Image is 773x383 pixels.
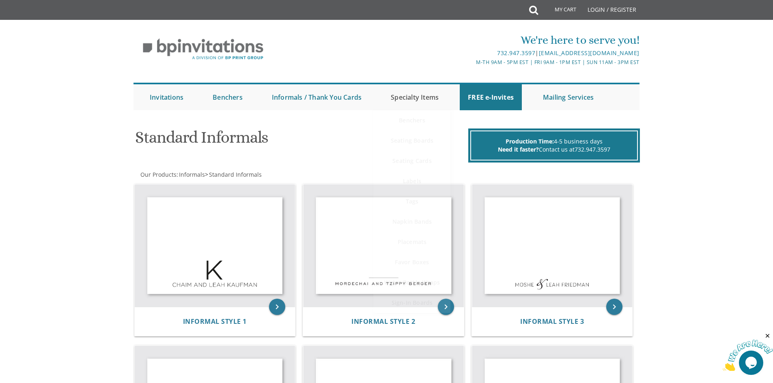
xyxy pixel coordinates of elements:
h1: Standard Informals [135,128,466,152]
span: Informals [179,171,205,178]
span: Production Time: [506,137,554,145]
span: > [205,171,262,178]
a: Our Products [140,171,177,178]
a: Informal Style 3 [520,318,584,325]
span: Need it faster? [498,145,539,153]
a: Benchers [205,84,251,110]
span: Informal Style 3 [520,317,584,326]
div: 4-5 business days Contact us at [470,131,638,160]
a: [EMAIL_ADDRESS][DOMAIN_NAME] [539,49,640,57]
a: FREE e-Invites [460,84,522,110]
a: keyboard_arrow_right [606,299,622,315]
a: Benchers [373,110,450,131]
a: Informals / Thank You Cards [264,84,370,110]
a: Mailing Services [535,84,602,110]
img: BP Invitation Loft [133,32,273,66]
a: Informals [178,171,205,178]
a: Placemats [373,232,450,252]
a: 732.947.3597 [497,49,535,57]
a: Standard Informals [208,171,262,178]
a: Specialty Items [383,84,447,110]
a: Napkin Bands [373,212,450,232]
a: 732.947.3597 [575,145,610,153]
a: Tags [373,191,450,212]
img: Informal Style 1 [135,184,295,307]
a: My Cart [537,1,582,21]
span: Informal Style 1 [183,317,247,326]
span: Standard Informals [209,171,262,178]
a: Invitations [142,84,192,110]
a: Favor Boxes [373,252,450,272]
a: Labels [373,171,450,191]
a: Water Bottle Wraps [373,272,450,293]
a: Seating Boards [373,131,450,151]
a: Informal Style 1 [183,318,247,325]
a: Sign-In Boards [373,293,450,313]
a: Informal Style 2 [351,318,415,325]
div: M-Th 9am - 5pm EST | Fri 9am - 1pm EST | Sun 11am - 3pm EST [303,58,640,66]
div: | [303,48,640,58]
span: Informal Style 2 [351,317,415,326]
a: Seating Cards [373,151,450,171]
img: Informal Style 2 [303,184,464,307]
div: : [133,171,387,179]
div: We're here to serve you! [303,32,640,48]
iframe: chat widget [723,332,773,371]
a: keyboard_arrow_right [269,299,285,315]
img: Informal Style 3 [472,184,633,307]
